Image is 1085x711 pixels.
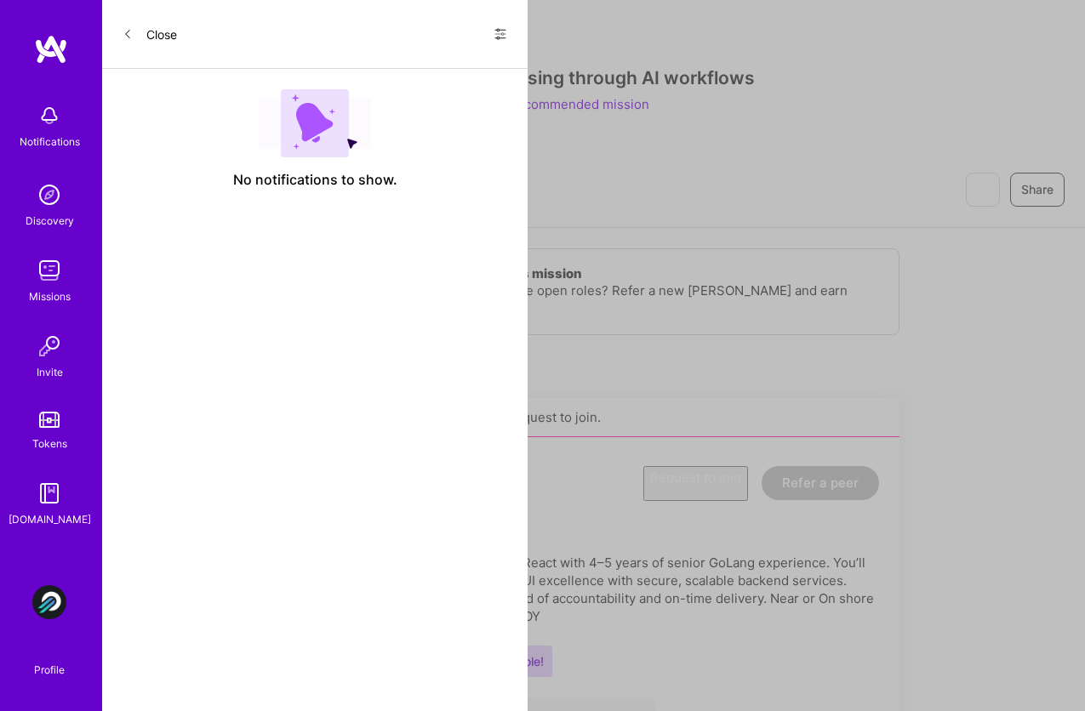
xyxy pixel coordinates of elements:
[29,287,71,305] div: Missions
[34,34,68,65] img: logo
[32,435,67,452] div: Tokens
[32,253,66,287] img: teamwork
[34,661,65,677] div: Profile
[28,643,71,677] a: Profile
[26,212,74,230] div: Discovery
[20,133,80,151] div: Notifications
[32,585,66,619] img: Plato Systems: Front-End Development
[32,99,66,133] img: bell
[32,178,66,212] img: discovery
[32,329,66,363] img: Invite
[37,363,63,381] div: Invite
[39,412,60,428] img: tokens
[32,476,66,510] img: guide book
[9,510,91,528] div: [DOMAIN_NAME]
[233,171,397,189] span: No notifications to show.
[123,20,177,48] button: Close
[259,89,371,157] img: empty
[28,585,71,619] a: Plato Systems: Front-End Development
